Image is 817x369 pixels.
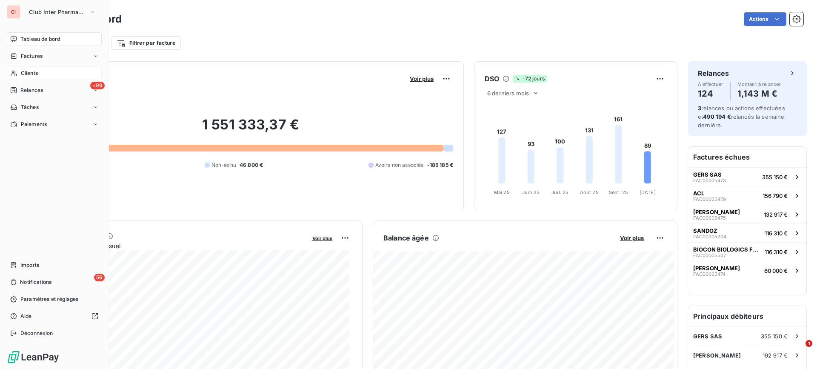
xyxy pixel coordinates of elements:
iframe: Intercom live chat [788,340,808,360]
span: [PERSON_NAME] [693,209,740,215]
button: ACLFAC00005479156 790 € [688,186,806,205]
span: Paramètres et réglages [20,295,78,303]
span: 116 310 € [765,230,788,237]
span: 46 800 € [240,161,263,169]
button: Actions [744,12,786,26]
span: 355 150 € [762,174,788,180]
span: GERS SAS [693,333,722,340]
h4: 1,143 M € [737,87,781,100]
tspan: Juin 25 [522,189,540,195]
span: +99 [90,82,105,89]
span: Clients [21,69,38,77]
tspan: Sept. 25 [609,189,628,195]
span: BIOCON BIOLOGICS FRANCE S.A.S [693,246,761,253]
span: Relances [20,86,43,94]
span: SANDOZ [693,227,717,234]
button: Voir plus [310,234,335,242]
span: 116 310 € [765,249,788,255]
tspan: Juil. 25 [551,189,568,195]
button: GERS SASFAC00005473355 150 € [688,167,806,186]
span: GERS SAS [693,171,722,178]
span: FAC00005507 [693,253,726,258]
span: Tableau de bord [20,35,60,43]
button: [PERSON_NAME]FAC00005475132 917 € [688,205,806,223]
h6: Balance âgée [383,233,429,243]
span: 156 790 € [763,192,788,199]
button: SANDOZFAC00005204116 310 € [688,223,806,242]
span: Montant à relancer [737,82,781,87]
button: Filtrer par facture [111,36,181,50]
div: CI [7,5,20,19]
h2: 1 551 333,37 € [48,116,453,142]
h6: Factures échues [688,147,806,167]
span: 6 derniers mois [487,90,529,97]
span: Paiements [21,120,47,128]
span: À effectuer [698,82,723,87]
h4: 124 [698,87,723,100]
span: ACL [693,190,704,197]
span: 1 [806,340,812,347]
button: Voir plus [617,234,646,242]
span: Club Inter Pharmaceutique [29,9,86,15]
span: Imports [20,261,39,269]
span: Chiffre d'affaires mensuel [48,241,306,250]
span: FAC00005479 [693,197,726,202]
span: Factures [21,52,43,60]
span: [PERSON_NAME] [693,265,740,272]
span: Voir plus [620,235,644,241]
span: FAC00005473 [693,178,726,183]
span: 60 000 € [764,267,788,274]
button: Voir plus [407,75,436,83]
span: Notifications [20,278,51,286]
span: Voir plus [410,75,434,82]
span: Déconnexion [20,329,53,337]
img: Logo LeanPay [7,350,60,364]
tspan: Mai 25 [494,189,510,195]
span: FAC00005475 [693,215,726,220]
span: [PERSON_NAME] [693,352,741,359]
span: 56 [94,274,105,281]
h6: Relances [698,68,729,78]
span: FAC00005474 [693,272,726,277]
span: relances ou actions effectuées et relancés la semaine dernière. [698,105,785,129]
span: -72 jours [513,75,547,83]
a: Aide [7,309,102,323]
span: FAC00005204 [693,234,726,239]
span: Aide [20,312,32,320]
span: 490 194 € [703,113,731,120]
h6: DSO [485,74,499,84]
span: Non-échu [211,161,236,169]
span: 355 150 € [761,333,788,340]
span: 192 917 € [763,352,788,359]
tspan: [DATE] [640,189,656,195]
h6: Principaux débiteurs [688,306,806,326]
span: -185 185 € [427,161,454,169]
span: Avoirs non associés [375,161,424,169]
button: [PERSON_NAME]FAC0000547460 000 € [688,261,806,280]
span: Voir plus [312,235,332,241]
tspan: Août 25 [580,189,599,195]
span: 3 [698,105,701,112]
span: 132 917 € [764,211,788,218]
span: Tâches [21,103,39,111]
button: BIOCON BIOLOGICS FRANCE S.A.SFAC00005507116 310 € [688,242,806,261]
